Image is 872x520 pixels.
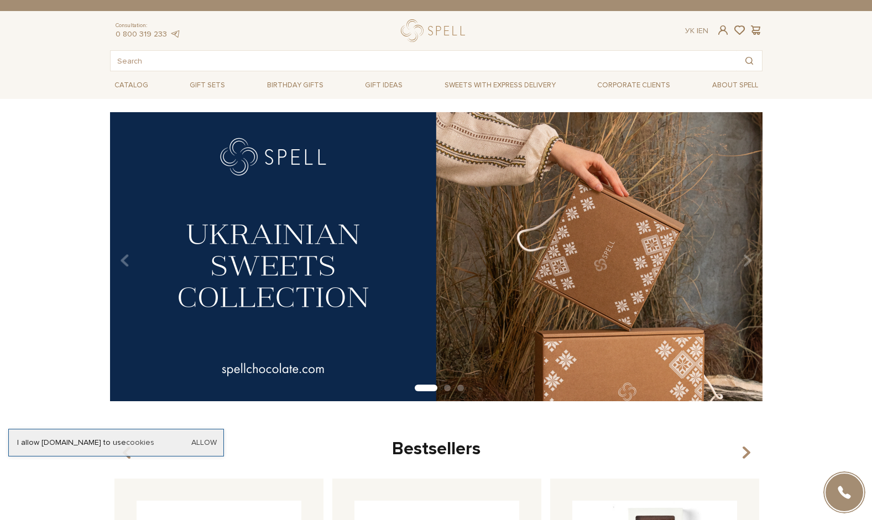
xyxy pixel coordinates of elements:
[116,22,181,29] span: Consultation:
[126,438,154,447] a: cookies
[116,29,167,39] a: 0 800 319 233
[440,76,560,94] a: Sweets with express delivery
[110,438,763,461] div: Bestsellers
[593,76,675,94] a: Corporate clients
[415,385,437,391] button: Carousel Page 1 (Current Slide)
[191,438,217,448] a: Allow
[361,77,407,94] span: Gift ideas
[110,77,153,94] span: Catalog
[444,385,451,391] button: Carousel Page 2
[263,77,328,94] span: Birthday gifts
[685,26,708,36] div: En
[110,384,763,393] div: Carousel Pagination
[9,438,223,448] div: I allow [DOMAIN_NAME] to use
[697,26,698,35] span: |
[111,51,737,71] input: Search
[737,51,762,71] button: Search
[185,77,229,94] span: Gift sets
[457,385,464,391] button: Carousel Page 3
[170,29,181,39] a: telegram
[708,77,763,94] span: About Spell
[685,26,695,35] a: Ук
